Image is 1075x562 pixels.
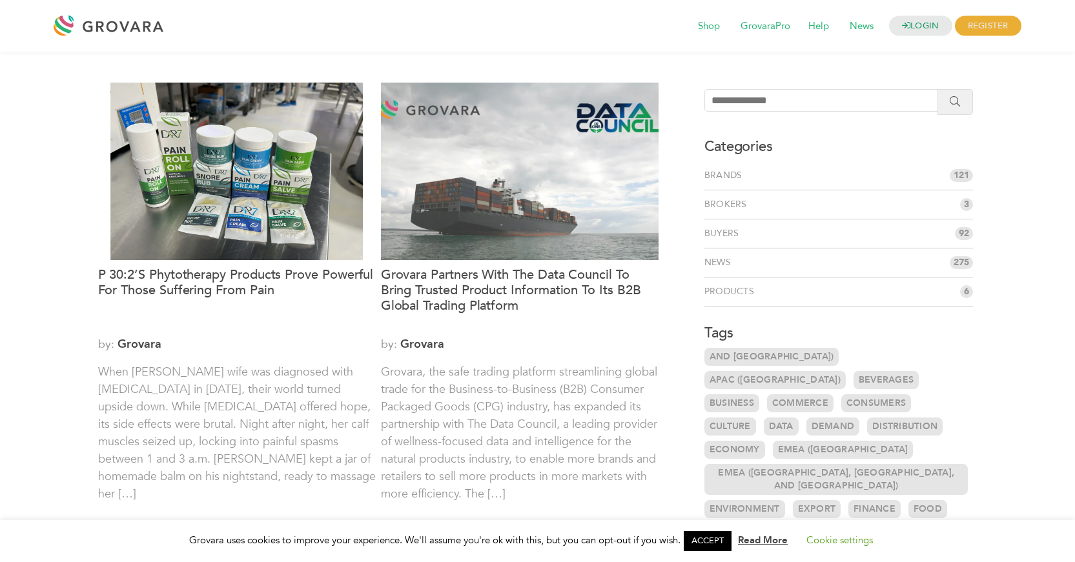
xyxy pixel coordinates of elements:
a: Grovara [118,336,161,352]
h3: Tags [704,323,974,343]
a: Grovara Partners With The Data Council To Bring Trusted Product Information To Its B2B Global Tra... [381,267,659,329]
a: Distribution [867,417,943,436]
a: Economy [704,441,765,459]
a: Export [793,500,841,518]
span: REGISTER [955,16,1021,36]
a: EMEA ([GEOGRAPHIC_DATA] [773,441,914,459]
span: Shop [689,14,729,39]
span: GrovaraPro [732,14,799,39]
a: Grovara [400,336,444,352]
span: 92 [955,227,973,240]
a: Beverages [854,371,919,389]
span: 275 [950,256,973,269]
span: 6 [960,285,973,298]
a: Cookie settings [806,534,873,547]
h3: Categories [704,137,974,156]
a: Shop [689,19,729,34]
a: Help [799,19,838,34]
a: Products [704,285,759,298]
a: and [GEOGRAPHIC_DATA]) [704,348,839,366]
a: News [841,19,883,34]
a: Consumers [841,394,911,412]
a: Business [704,394,759,412]
span: News [841,14,883,39]
a: Finance [848,500,901,518]
a: P 30:2’s Phytotherapy Products Prove Powerful for Those Suffering From Pain [98,267,376,329]
span: Help [799,14,838,39]
p: Grovara, the safe trading platform streamlining global trade for the Business-to-Business (B2B) C... [381,363,659,520]
a: Commerce [767,394,834,412]
a: Brands [704,169,748,182]
a: Data [764,417,799,436]
a: Read More [738,534,788,547]
a: Culture [704,417,756,436]
a: Buyers [704,227,744,240]
span: Grovara uses cookies to improve your experience. We'll assume you're ok with this, but you can op... [189,534,886,547]
a: Brokers [704,198,752,211]
a: LOGIN [889,16,952,36]
a: EMEA ([GEOGRAPHIC_DATA], [GEOGRAPHIC_DATA], and [GEOGRAPHIC_DATA]) [704,464,968,495]
a: GrovaraPro [732,19,799,34]
a: News [704,256,736,269]
a: Environment [704,500,785,518]
span: by: [381,336,659,353]
a: Food [908,500,947,518]
a: APAC ([GEOGRAPHIC_DATA]) [704,371,846,389]
span: 121 [950,169,973,182]
p: When [PERSON_NAME] wife was diagnosed with [MEDICAL_DATA] in [DATE], their world turned upside do... [98,363,376,520]
a: Demand [806,417,860,436]
a: ACCEPT [684,531,732,551]
span: 3 [960,198,973,211]
span: by: [98,336,376,353]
